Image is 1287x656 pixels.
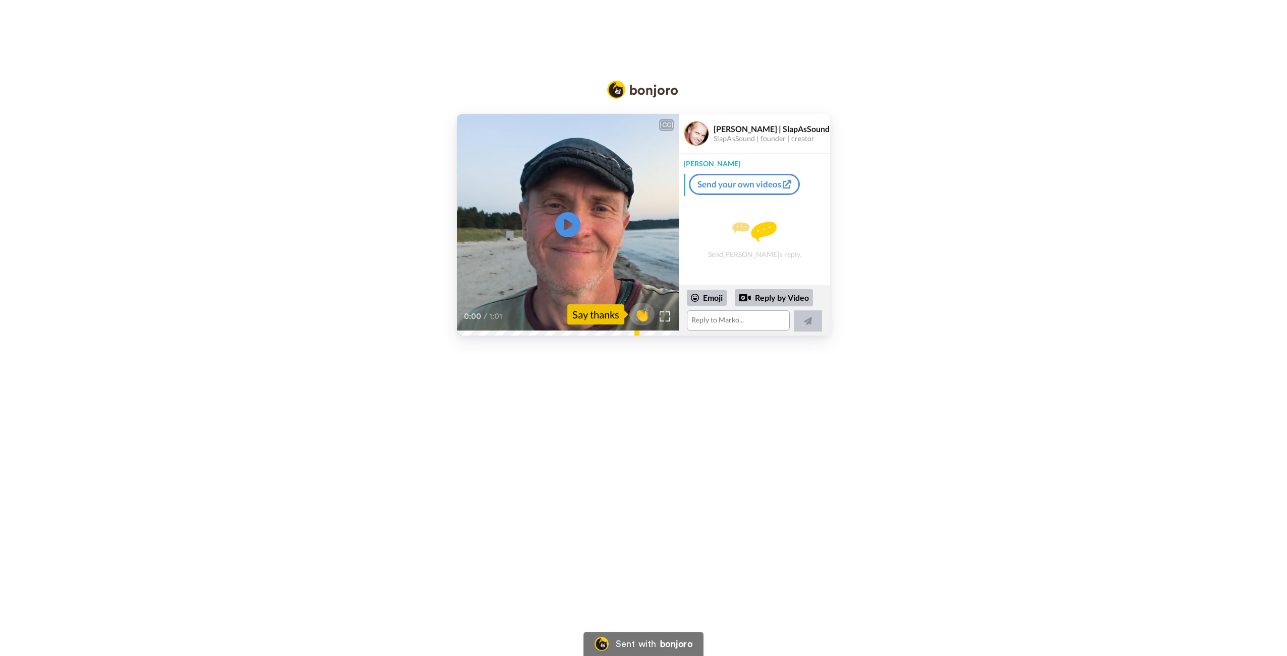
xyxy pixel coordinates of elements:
[735,289,813,306] div: Reply by Video
[687,290,727,306] div: Emoji
[567,304,624,324] div: Say thanks
[629,303,655,325] button: 👏
[484,310,487,322] span: /
[679,200,830,280] div: Send [PERSON_NAME] a reply.
[684,121,709,146] img: Profile Image
[732,222,777,242] img: message.svg
[714,135,830,143] div: SlapAsSound | founder | creator
[629,306,655,322] span: 👏
[607,81,678,99] img: Bonjoro Logo
[464,310,482,322] span: 0:00
[660,311,670,321] img: Full screen
[714,124,830,134] div: [PERSON_NAME] | SlapAsSound
[689,174,800,195] a: Send your own videos
[739,292,751,304] div: Reply by Video
[660,120,673,130] div: CC
[489,310,507,322] span: 1:01
[679,154,830,169] div: [PERSON_NAME]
